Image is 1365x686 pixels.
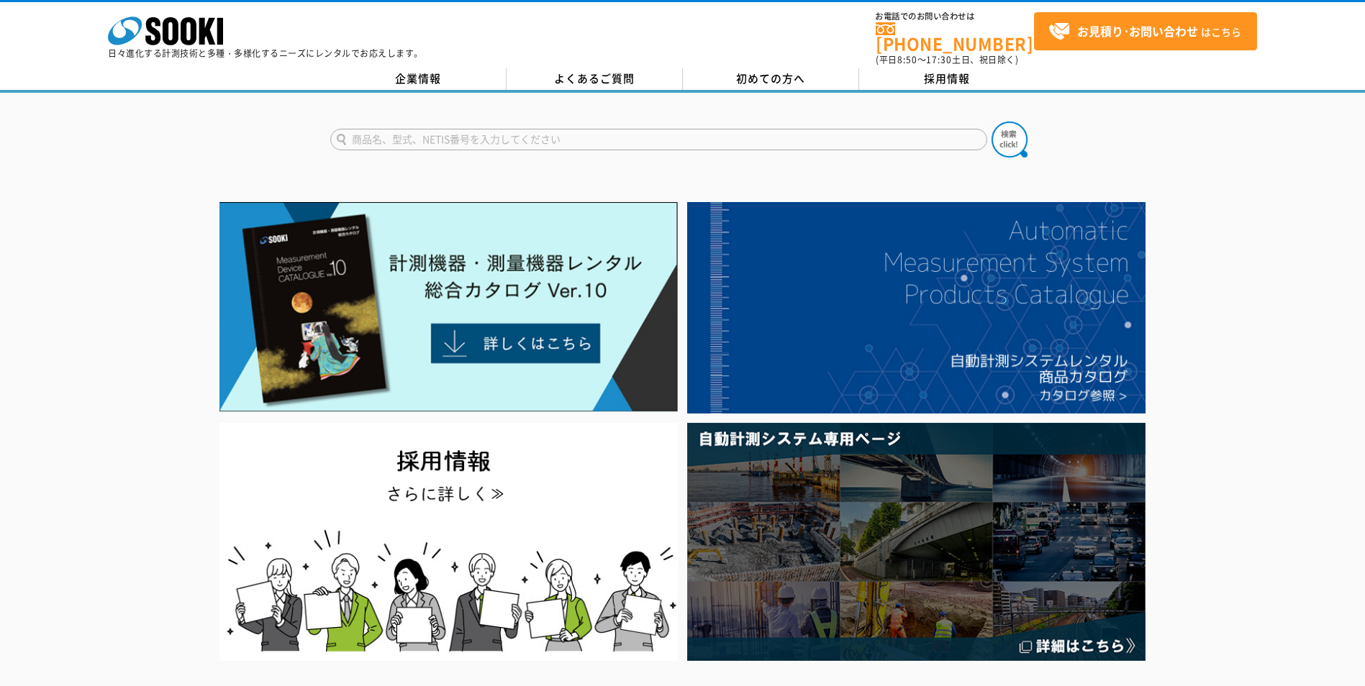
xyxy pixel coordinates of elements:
a: 企業情報 [330,68,507,90]
span: お電話でのお問い合わせは [876,12,1034,21]
img: btn_search.png [992,122,1028,157]
span: 8:50 [897,53,917,66]
span: 初めての方へ [736,70,805,86]
img: 自動計測システム専用ページ [687,423,1146,661]
a: 初めての方へ [683,68,859,90]
span: (平日 ～ 土日、祝日除く) [876,53,1018,66]
a: よくあるご質問 [507,68,683,90]
a: 採用情報 [859,68,1035,90]
span: はこちら [1048,21,1241,42]
strong: お見積り･お問い合わせ [1077,22,1198,40]
p: 日々進化する計測技術と多種・多様化するニーズにレンタルでお応えします。 [108,49,423,58]
img: 自動計測システムカタログ [687,202,1146,413]
img: Catalog Ver10 [219,202,678,412]
input: 商品名、型式、NETIS番号を入力してください [330,129,987,150]
a: [PHONE_NUMBER] [876,22,1034,52]
span: 17:30 [926,53,952,66]
img: SOOKI recruit [219,423,678,661]
a: お見積り･お問い合わせはこちら [1034,12,1257,50]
